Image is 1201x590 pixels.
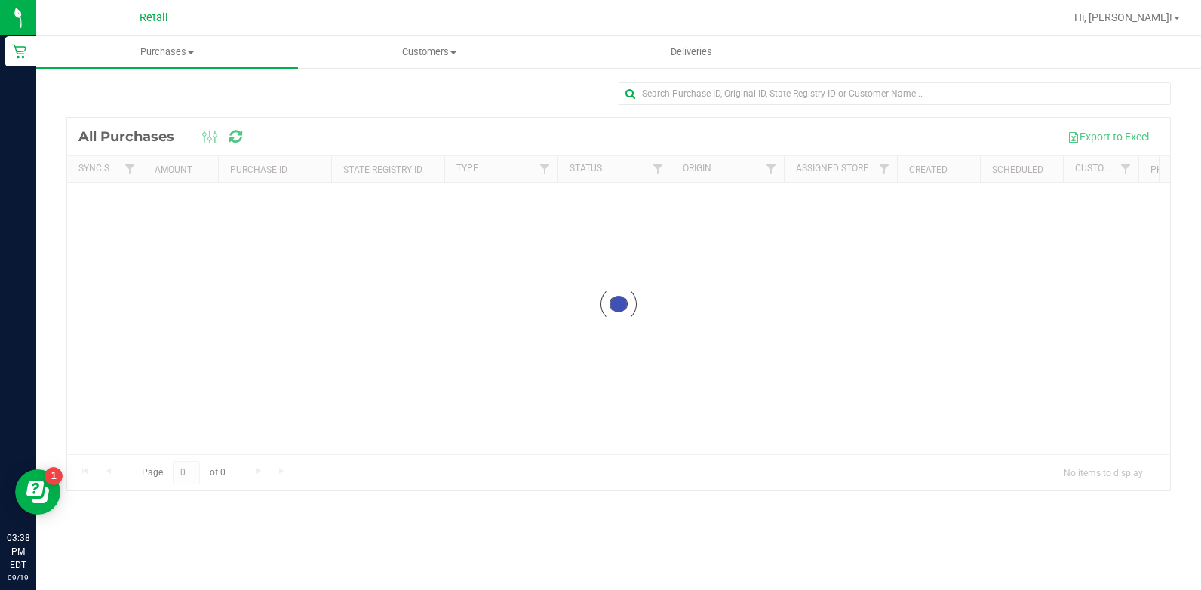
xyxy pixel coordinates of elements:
[15,469,60,515] iframe: Resource center
[11,44,26,59] inline-svg: Retail
[7,572,29,583] p: 09/19
[561,36,822,68] a: Deliveries
[36,36,298,68] a: Purchases
[619,82,1171,105] input: Search Purchase ID, Original ID, State Registry ID or Customer Name...
[140,11,168,24] span: Retail
[36,45,298,59] span: Purchases
[299,45,559,59] span: Customers
[45,467,63,485] iframe: Resource center unread badge
[650,45,733,59] span: Deliveries
[298,36,560,68] a: Customers
[7,531,29,572] p: 03:38 PM EDT
[1074,11,1172,23] span: Hi, [PERSON_NAME]!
